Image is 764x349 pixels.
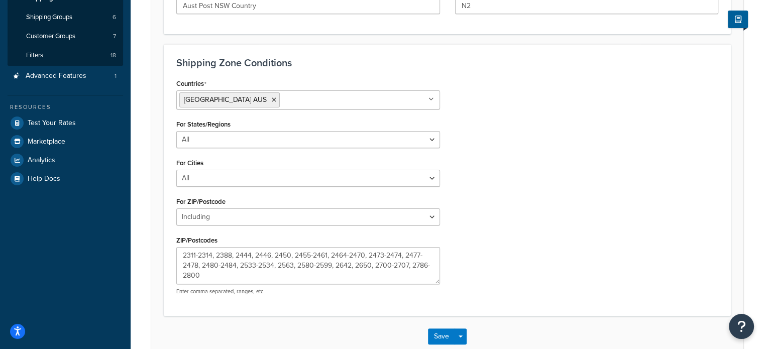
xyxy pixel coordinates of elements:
[176,288,440,295] p: Enter comma separated, ranges, etc
[176,57,718,68] h3: Shipping Zone Conditions
[8,46,123,65] li: Filters
[8,67,123,85] li: Advanced Features
[28,156,55,165] span: Analytics
[176,159,203,167] label: For Cities
[176,247,440,284] textarea: 2311-2314, 2388, 2444, 2446, 2450, 2455-2461, 2464-2470, 2473-2474, 2477-2478, 2480-2484, 2533-25...
[26,32,75,41] span: Customer Groups
[428,328,455,344] button: Save
[8,46,123,65] a: Filters18
[28,175,60,183] span: Help Docs
[729,314,754,339] button: Open Resource Center
[184,94,267,105] span: [GEOGRAPHIC_DATA] AUS
[176,198,226,205] label: For ZIP/Postcode
[115,72,117,80] span: 1
[8,103,123,111] div: Resources
[176,237,217,244] label: ZIP/Postcodes
[8,8,123,27] a: Shipping Groups6
[8,27,123,46] li: Customer Groups
[176,80,206,88] label: Countries
[26,13,72,22] span: Shipping Groups
[8,27,123,46] a: Customer Groups7
[28,138,65,146] span: Marketplace
[113,13,116,22] span: 6
[111,51,116,60] span: 18
[8,170,123,188] a: Help Docs
[728,11,748,28] button: Show Help Docs
[113,32,116,41] span: 7
[28,119,76,128] span: Test Your Rates
[8,151,123,169] a: Analytics
[8,133,123,151] a: Marketplace
[176,121,231,128] label: For States/Regions
[8,8,123,27] li: Shipping Groups
[8,114,123,132] a: Test Your Rates
[26,51,43,60] span: Filters
[8,67,123,85] a: Advanced Features1
[26,72,86,80] span: Advanced Features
